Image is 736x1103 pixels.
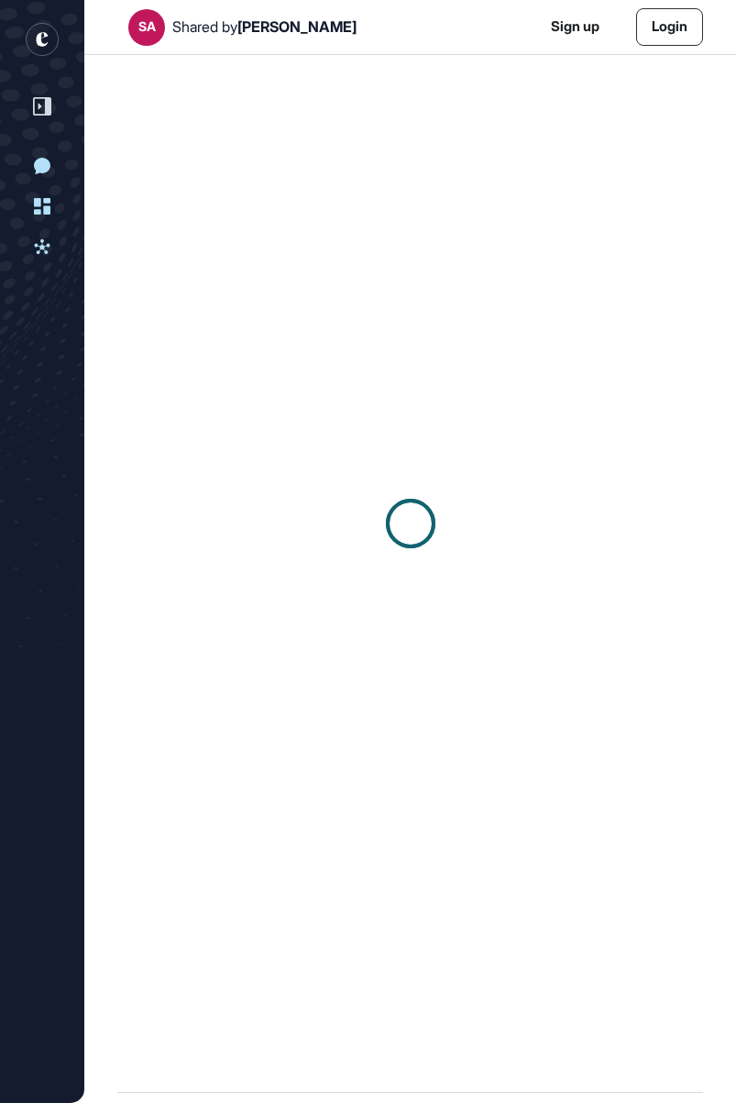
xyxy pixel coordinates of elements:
[172,18,357,36] div: Shared by
[26,23,59,56] div: entrapeer-logo
[551,17,599,38] a: Sign up
[237,17,357,36] span: [PERSON_NAME]
[138,19,156,34] div: SA
[636,8,703,46] a: Login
